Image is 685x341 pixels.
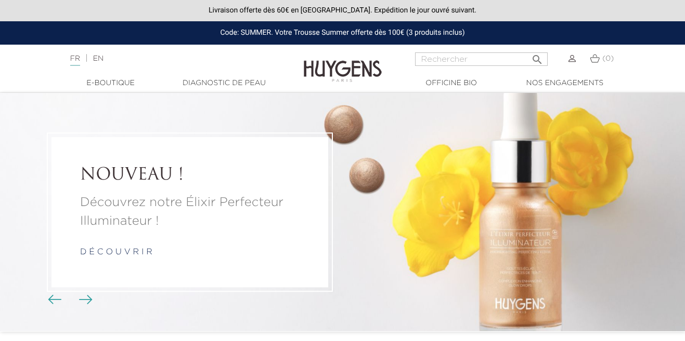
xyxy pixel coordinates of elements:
[80,194,300,231] a: Découvrez notre Élixir Perfecteur Illuminateur !
[93,55,104,62] a: EN
[52,292,86,308] div: Boutons du carrousel
[602,55,614,62] span: (0)
[528,49,547,63] button: 
[172,78,276,89] a: Diagnostic de peau
[80,166,300,185] a: NOUVEAU !
[415,52,548,66] input: Rechercher
[399,78,503,89] a: Officine Bio
[70,55,80,66] a: FR
[65,52,278,65] div: |
[304,44,382,84] img: Huygens
[59,78,163,89] a: E-Boutique
[80,249,152,257] a: d é c o u v r i r
[513,78,617,89] a: Nos engagements
[531,50,544,63] i: 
